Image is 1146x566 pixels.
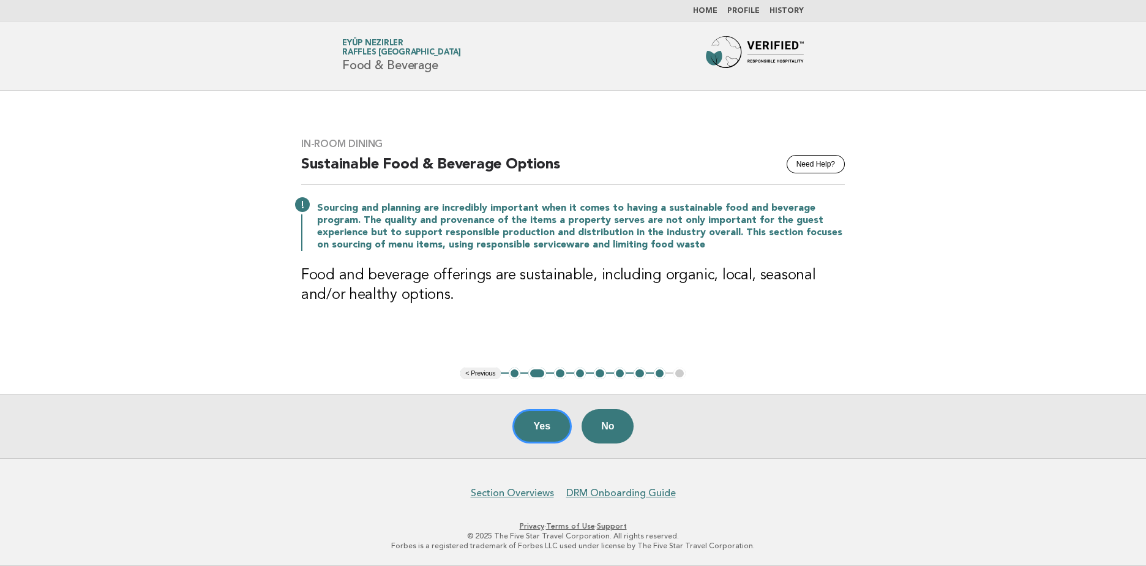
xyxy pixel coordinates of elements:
[471,487,554,499] a: Section Overviews
[301,138,845,150] h3: In-Room Dining
[317,202,845,251] p: Sourcing and planning are incredibly important when it comes to having a sustainable food and bev...
[574,368,586,380] button: 4
[342,39,461,56] a: Eyüp NezirlerRaffles [GEOGRAPHIC_DATA]
[528,368,546,380] button: 2
[614,368,626,380] button: 6
[520,522,544,530] a: Privacy
[594,368,606,380] button: 5
[582,409,634,443] button: No
[342,49,461,57] span: Raffles [GEOGRAPHIC_DATA]
[546,522,595,530] a: Terms of Use
[693,7,717,15] a: Home
[566,487,676,499] a: DRM Onboarding Guide
[198,541,948,551] p: Forbes is a registered trademark of Forbes LLC used under license by The Five Star Travel Corpora...
[198,531,948,541] p: © 2025 The Five Star Travel Corporation. All rights reserved.
[727,7,760,15] a: Profile
[301,266,845,305] h3: Food and beverage offerings are sustainable, including organic, local, seasonal and/or healthy op...
[301,155,845,185] h2: Sustainable Food & Beverage Options
[512,409,572,443] button: Yes
[706,36,804,75] img: Forbes Travel Guide
[654,368,666,380] button: 8
[597,522,627,530] a: Support
[554,368,566,380] button: 3
[787,155,845,173] button: Need Help?
[198,521,948,531] p: · ·
[460,368,500,380] button: < Previous
[509,368,521,380] button: 1
[770,7,804,15] a: History
[634,368,646,380] button: 7
[342,40,461,72] h1: Food & Beverage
